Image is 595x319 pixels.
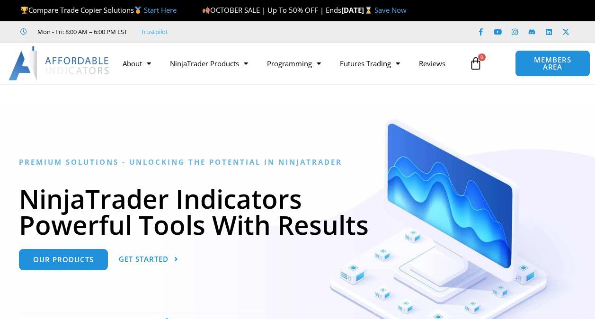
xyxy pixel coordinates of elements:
[258,53,330,74] a: Programming
[9,46,110,80] img: LogoAI | Affordable Indicators – NinjaTrader
[478,53,486,61] span: 0
[21,7,28,14] img: 🏆
[160,53,258,74] a: NinjaTrader Products
[19,186,576,238] h1: NinjaTrader Indicators Powerful Tools With Results
[113,53,160,74] a: About
[455,50,497,77] a: 0
[119,256,169,263] span: Get Started
[202,5,341,15] span: OCTOBER SALE | Up To 50% OFF | Ends
[19,249,108,270] a: Our Products
[113,53,464,74] nav: Menu
[525,56,580,71] span: MEMBERS AREA
[374,5,407,15] a: Save Now
[341,5,374,15] strong: [DATE]
[33,256,94,263] span: Our Products
[203,7,210,14] img: 🍂
[515,50,590,77] a: MEMBERS AREA
[134,7,142,14] img: 🥇
[141,26,168,37] a: Trustpilot
[119,249,178,270] a: Get Started
[19,158,576,167] h6: Premium Solutions - Unlocking the Potential in NinjaTrader
[20,5,177,15] span: Compare Trade Copier Solutions
[330,53,409,74] a: Futures Trading
[409,53,455,74] a: Reviews
[144,5,177,15] a: Start Here
[365,7,372,14] img: ⌛
[35,26,127,37] span: Mon - Fri: 8:00 AM – 6:00 PM EST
